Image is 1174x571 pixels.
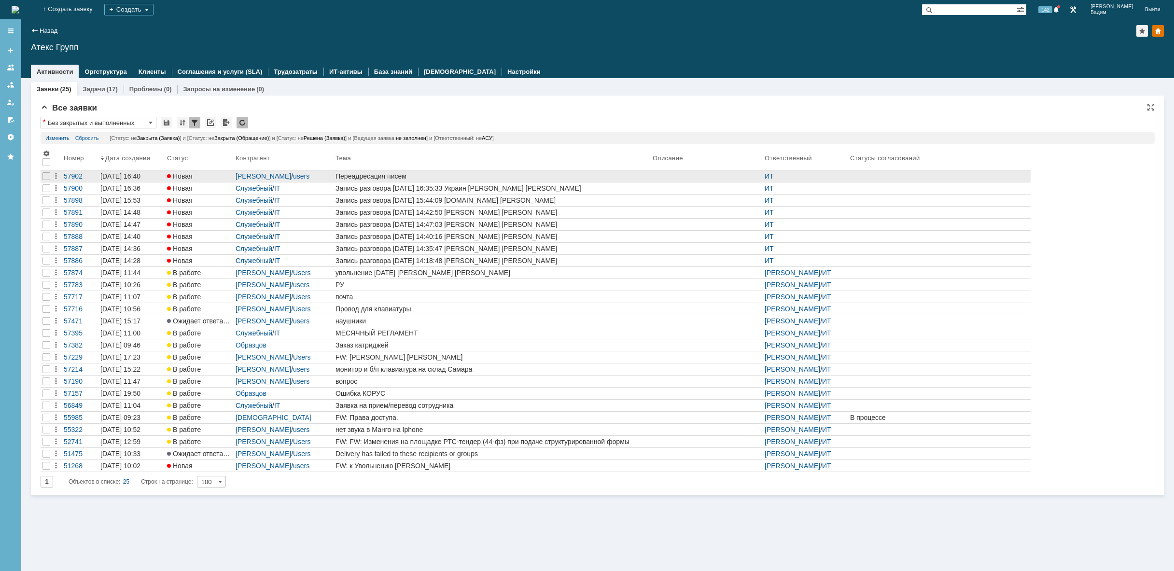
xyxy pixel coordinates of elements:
a: В работе [165,412,234,423]
a: ИТ [822,390,831,397]
div: РУ [335,281,649,289]
a: ИТ [822,269,831,277]
div: FW: [PERSON_NAME] [PERSON_NAME] [335,353,649,361]
div: 57471 [64,317,97,325]
a: [DATE] 10:26 [98,279,165,291]
a: [PERSON_NAME] [765,341,820,349]
a: Назад [40,27,57,34]
a: Соглашения и услуги (SLA) [178,68,263,75]
a: Ожидает ответа контрагента [165,315,234,327]
div: В процессе [850,414,1029,421]
a: ИТ [765,209,774,216]
div: Запись разговора [DATE] 15:44:09 [DOMAIN_NAME] [PERSON_NAME] [335,196,649,204]
th: Номер [62,148,98,170]
a: Сбросить [75,132,99,144]
th: Статус [165,148,234,170]
a: Ошибка КОРУС [334,388,651,399]
a: [PERSON_NAME] [236,172,291,180]
a: Новая [165,243,234,254]
a: Заявки [37,85,58,93]
a: [PERSON_NAME] [765,402,820,409]
span: Новая [167,184,193,192]
a: 57902 [62,170,98,182]
div: 57190 [64,377,97,385]
span: Новая [167,233,193,240]
div: Фильтрация... [189,117,200,128]
div: Скопировать ссылку на список [205,117,216,128]
a: Образцов [PERSON_NAME] [236,390,291,405]
a: [PERSON_NAME] [765,305,820,313]
a: ИТ [822,329,831,337]
a: Запросы на изменение [183,85,255,93]
a: Заказ катриджей [334,339,651,351]
a: users [293,281,309,289]
a: РУ [334,279,651,291]
div: наушники [335,317,649,325]
div: 57382 [64,341,97,349]
a: ИТ [822,402,831,409]
a: [DATE] 10:56 [98,303,165,315]
div: Номер [64,154,84,162]
a: users [293,317,309,325]
a: 55985 [62,412,98,423]
span: В работе [167,426,201,433]
div: [DATE] 17:23 [100,353,140,361]
a: ИТ [822,281,831,289]
a: [PERSON_NAME] [765,353,820,361]
span: Новая [167,257,193,265]
div: [DATE] 14:36 [100,245,140,252]
a: 57382 [62,339,98,351]
div: [DATE] 10:26 [100,281,140,289]
a: [PERSON_NAME] [765,317,820,325]
a: ИТ [765,257,774,265]
a: ИТ [765,196,774,204]
div: 57214 [64,365,97,373]
div: Контрагент [236,154,272,162]
a: Запись разговора [DATE] 14:42:50 [PERSON_NAME] [PERSON_NAME] [334,207,651,218]
a: [PERSON_NAME] [236,353,291,361]
div: МЕСЯЧНЫЙ РЕГЛАМЕНТ [335,329,649,337]
div: [DATE] 14:40 [100,233,140,240]
div: Провод для клавиатуры [335,305,649,313]
div: [DATE] 09:46 [100,341,140,349]
div: [DATE] 11:00 [100,329,140,337]
span: Новая [167,172,193,180]
a: [DATE] 10:52 [98,424,165,435]
a: Служебный [236,245,272,252]
span: В работе [167,329,201,337]
a: Запись разговора [DATE] 16:35:33 Украин [PERSON_NAME] [PERSON_NAME] [334,182,651,194]
a: ИТ [765,233,774,240]
a: 57891 [62,207,98,218]
a: Заявки на командах [3,60,18,75]
img: logo [12,6,19,14]
div: Статус [167,154,188,162]
div: [DATE] 11:44 [100,269,140,277]
a: [PERSON_NAME] [236,269,291,277]
span: В работе [167,341,201,349]
a: [DATE] 11:04 [98,400,165,411]
a: IT [274,329,280,337]
a: Служебный [236,257,272,265]
a: В работе [165,267,234,279]
a: Служебный [236,233,272,240]
a: 56849 [62,400,98,411]
a: [DATE] 17:23 [98,351,165,363]
a: наушники [334,315,651,327]
div: 57886 [64,257,97,265]
div: [DATE] 11:07 [100,293,140,301]
div: Ошибка КОРУС [335,390,649,397]
a: 57395 [62,327,98,339]
a: [PERSON_NAME] [236,281,291,289]
div: Сохранить вид [161,117,172,128]
span: В работе [167,269,201,277]
a: В работе [165,388,234,399]
a: Оргструктура [84,68,126,75]
a: [DEMOGRAPHIC_DATA][PERSON_NAME] [236,414,311,429]
a: [DATE] 15:22 [98,363,165,375]
div: [DATE] 11:04 [100,402,140,409]
a: Users [293,269,311,277]
div: [DATE] 16:40 [100,172,140,180]
div: Обновлять список [237,117,248,128]
a: ИТ [822,293,831,301]
a: IT [274,245,280,252]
